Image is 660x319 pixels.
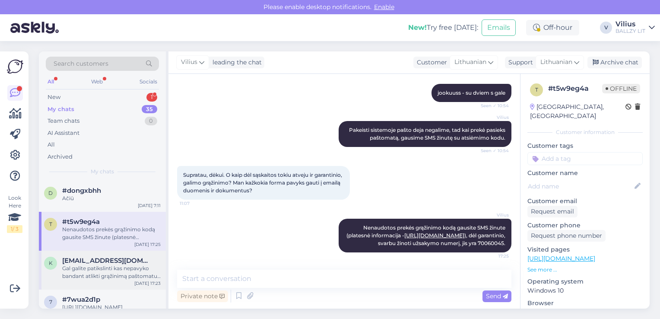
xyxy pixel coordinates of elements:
[527,277,643,286] p: Operating system
[46,76,56,87] div: All
[180,200,212,207] span: 11:07
[408,22,478,33] div: Try free [DATE]:
[454,57,486,67] span: Lithuanian
[527,230,606,242] div: Request phone number
[371,3,397,11] span: Enable
[587,57,642,68] div: Archive chat
[404,232,464,239] a: [URL][DOMAIN_NAME]
[183,172,343,194] span: Supratau, dėkui. O kaip dėl sąskaitos tokiu atveju ir garantinio, galimo grąžinimo? Man kažkokia ...
[482,19,516,36] button: Emails
[177,290,228,302] div: Private note
[48,93,60,102] div: New
[535,86,538,93] span: t
[62,195,161,202] div: Ačiū
[602,84,640,93] span: Offline
[527,206,577,217] div: Request email
[413,58,447,67] div: Customer
[505,58,533,67] div: Support
[346,224,507,246] span: Nenaudotos prekės grąžinimo kodą gausite SMS žinute (platesnė informacija - ), dėl garantinio, sv...
[527,152,643,165] input: Add a tag
[528,182,633,191] input: Add name
[527,308,643,317] p: Chrome [TECHNICAL_ID]
[62,257,152,265] span: kerzabickis@gmail.com
[616,28,645,35] div: BALLZY LIT
[54,59,108,68] span: Search customers
[142,105,157,114] div: 35
[527,141,643,150] p: Customer tags
[527,128,643,136] div: Customer information
[7,58,23,75] img: Askly Logo
[476,102,509,109] span: Seen ✓ 10:54
[62,218,100,226] span: #t5w9eg4a
[527,221,643,230] p: Customer phone
[527,255,595,262] a: [URL][DOMAIN_NAME]
[209,58,262,67] div: leading the chat
[616,21,655,35] a: ViliusBALLZY LIT
[48,129,79,137] div: AI Assistant
[548,83,602,94] div: # t5w9eg4a
[616,21,645,28] div: Vilius
[48,117,79,125] div: Team chats
[145,117,157,125] div: 0
[540,57,572,67] span: Lithuanian
[49,221,52,227] span: t
[91,168,114,175] span: My chats
[89,76,105,87] div: Web
[48,140,55,149] div: All
[408,23,427,32] b: New!
[62,296,100,303] span: #7wua2d1p
[476,114,509,121] span: Vilius
[527,169,643,178] p: Customer name
[527,197,643,206] p: Customer email
[138,202,161,209] div: [DATE] 7:11
[62,226,161,241] div: Nenaudotos prekės grąžinimo kodą gausite SMS žinute (platesnė informacija - [URL][DOMAIN_NAME] ),...
[476,147,509,154] span: Seen ✓ 10:54
[146,93,157,102] div: 1
[134,280,161,287] div: [DATE] 17:23
[49,260,53,266] span: k
[349,127,507,141] span: Pakeisti sistemoje pašto deja negalime, tad kai prekė pasieks paštomatą, gausime SMS žinutę su at...
[527,286,643,295] p: Windows 10
[527,245,643,254] p: Visited pages
[62,303,161,311] div: [URL][DOMAIN_NAME]
[530,102,625,121] div: [GEOGRAPHIC_DATA], [GEOGRAPHIC_DATA]
[48,105,74,114] div: My chats
[527,266,643,274] p: See more ...
[62,187,101,195] span: #dongxbhh
[486,292,508,300] span: Send
[181,57,197,67] span: Vilius
[134,241,161,248] div: [DATE] 17:25
[476,253,509,259] span: 17:25
[49,299,52,305] span: 7
[7,225,22,233] div: 1 / 3
[438,89,505,96] span: jookuuss - su dviem s gale
[527,299,643,308] p: Browser
[600,22,612,34] div: V
[48,190,53,196] span: d
[48,153,73,161] div: Archived
[7,194,22,233] div: Look Here
[138,76,159,87] div: Socials
[62,265,161,280] div: Gal galite patikslinti kas nepavyko bandant atlikti grąžinimą paštomatu? Ar įvedėte grąžinimo kodą?
[476,212,509,218] span: Vilius
[526,20,579,35] div: Off-hour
